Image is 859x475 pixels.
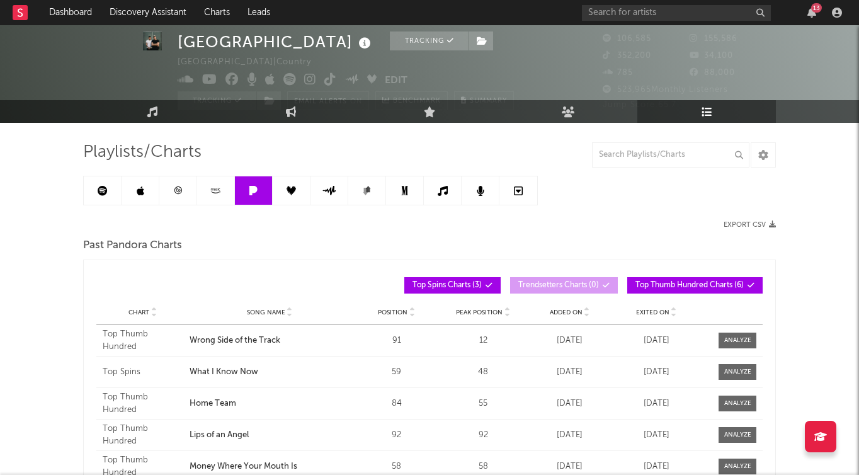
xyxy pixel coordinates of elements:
div: 48 [443,366,523,379]
div: [DATE] [530,429,610,442]
span: Trendsetters Charts ( 0 ) [518,282,599,289]
span: Song Name [247,309,285,316]
a: Money Where Your Mouth Is [190,461,350,473]
span: Added On [550,309,583,316]
a: What I Know Now [190,366,350,379]
div: 55 [443,398,523,410]
span: Chart [128,309,149,316]
div: [DATE] [616,335,697,347]
button: Tracking [390,31,469,50]
button: Summary [454,91,514,110]
div: Top Spins [103,366,183,379]
div: [GEOGRAPHIC_DATA] [178,31,374,52]
input: Search for artists [582,5,771,21]
span: Playlists/Charts [83,145,202,160]
span: Summary [470,98,507,105]
div: 84 [356,398,437,410]
span: Past Pandora Charts [83,238,182,253]
div: [DATE] [616,366,697,379]
button: Tracking [178,91,256,110]
div: 91 [356,335,437,347]
div: 58 [443,461,523,473]
div: [DATE] [616,398,697,410]
button: Export CSV [724,221,776,229]
span: 34,100 [690,52,733,60]
button: 13 [807,8,816,18]
div: [DATE] [530,366,610,379]
button: Top Spins Charts(3) [404,277,501,294]
span: 352,200 [603,52,651,60]
div: 12 [443,335,523,347]
button: Trendsetters Charts(0) [510,277,618,294]
a: Home Team [190,398,350,410]
span: 523,965 Monthly Listeners [603,86,728,94]
span: Benchmark [393,94,441,109]
span: Top Spins Charts ( 3 ) [412,282,482,289]
div: Top Thumb Hundred [103,391,183,416]
span: 88,000 [690,69,735,77]
div: 92 [443,429,523,442]
span: Top Thumb Hundred Charts ( 6 ) [635,282,744,289]
span: 785 [603,69,633,77]
span: Exited On [636,309,669,316]
div: [DATE] [530,335,610,347]
div: [DATE] [616,429,697,442]
button: Edit [385,73,407,89]
div: 59 [356,366,437,379]
div: [GEOGRAPHIC_DATA] | Country [178,55,326,70]
span: 155,586 [690,35,737,43]
span: Peak Position [456,309,503,316]
button: Top Thumb Hundred Charts(6) [627,277,763,294]
div: [DATE] [616,461,697,473]
em: On [350,98,362,105]
a: Wrong Side of the Track [190,335,350,347]
button: Email AlertsOn [287,91,369,110]
div: Top Thumb Hundred [103,328,183,353]
span: Position [378,309,407,316]
div: [DATE] [530,398,610,410]
a: Lips of an Angel [190,429,350,442]
input: Search Playlists/Charts [592,142,749,168]
a: Benchmark [375,91,448,110]
div: 58 [356,461,437,473]
div: 92 [356,429,437,442]
div: 13 [811,3,822,13]
span: 106,585 [603,35,651,43]
div: Top Thumb Hundred [103,423,183,447]
div: [DATE] [530,461,610,473]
